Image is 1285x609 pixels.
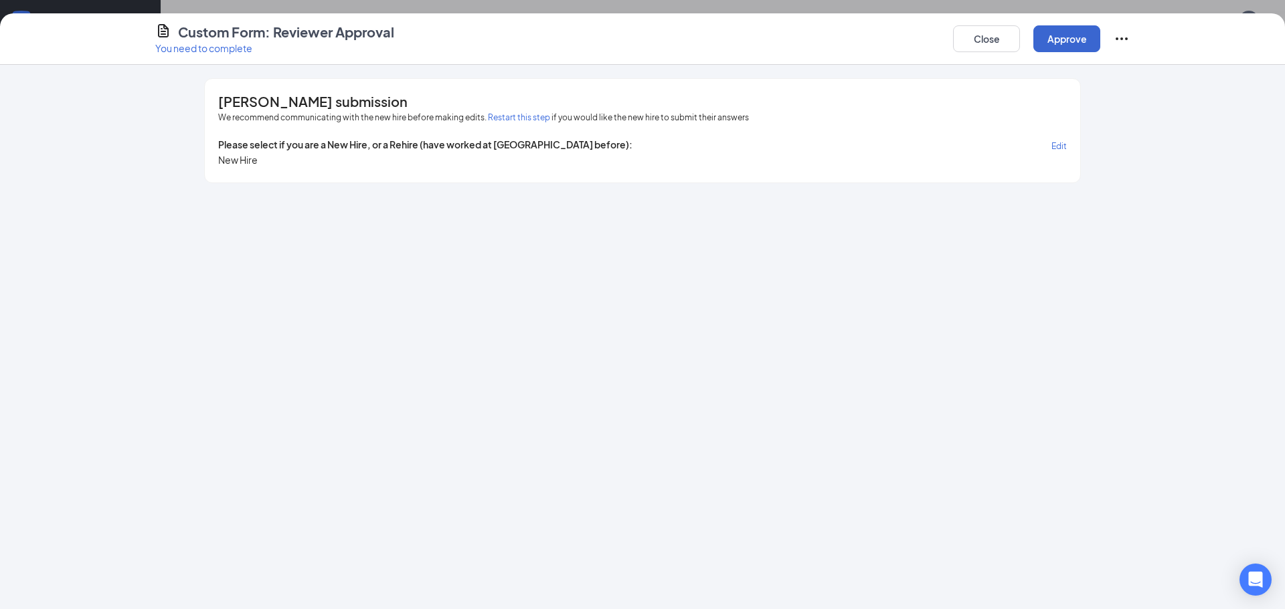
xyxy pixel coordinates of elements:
button: Close [953,25,1020,52]
button: Restart this step [488,111,550,124]
h4: Custom Form: Reviewer Approval [178,23,394,41]
button: Approve [1033,25,1100,52]
button: Edit [1051,138,1067,153]
p: You need to complete [155,41,394,55]
svg: CustomFormIcon [155,23,171,39]
span: Edit [1051,141,1067,151]
span: [PERSON_NAME] submission [218,95,408,108]
span: New Hire [218,153,258,166]
svg: Ellipses [1114,31,1130,47]
div: Open Intercom Messenger [1239,564,1272,596]
span: Please select if you are a New Hire, or a Rehire (have worked at [GEOGRAPHIC_DATA] before): [218,138,632,153]
span: We recommend communicating with the new hire before making edits. if you would like the new hire ... [218,111,749,124]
